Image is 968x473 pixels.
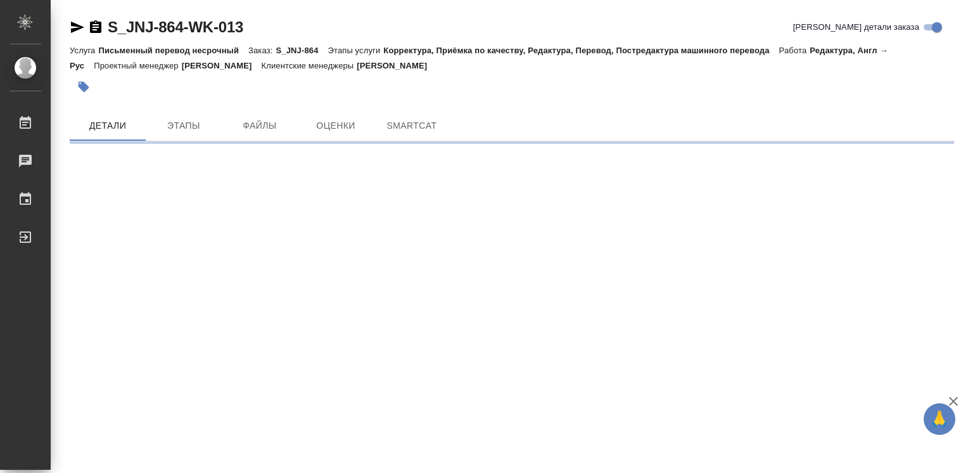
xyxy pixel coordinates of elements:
[328,46,384,55] p: Этапы услуги
[262,61,357,70] p: Клиентские менеджеры
[276,46,328,55] p: S_JNJ-864
[70,46,98,55] p: Услуга
[98,46,248,55] p: Письменный перевод несрочный
[248,46,276,55] p: Заказ:
[153,118,214,134] span: Этапы
[779,46,810,55] p: Работа
[229,118,290,134] span: Файлы
[357,61,436,70] p: [PERSON_NAME]
[94,61,181,70] p: Проектный менеджер
[182,61,262,70] p: [PERSON_NAME]
[77,118,138,134] span: Детали
[108,18,243,36] a: S_JNJ-864-WK-013
[383,46,779,55] p: Корректура, Приёмка по качеству, Редактура, Перевод, Постредактура машинного перевода
[793,21,919,34] span: [PERSON_NAME] детали заказа
[88,20,103,35] button: Скопировать ссылку
[70,73,98,101] button: Добавить тэг
[929,406,950,432] span: 🙏
[381,118,442,134] span: SmartCat
[924,403,955,435] button: 🙏
[70,20,85,35] button: Скопировать ссылку для ЯМессенджера
[305,118,366,134] span: Оценки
